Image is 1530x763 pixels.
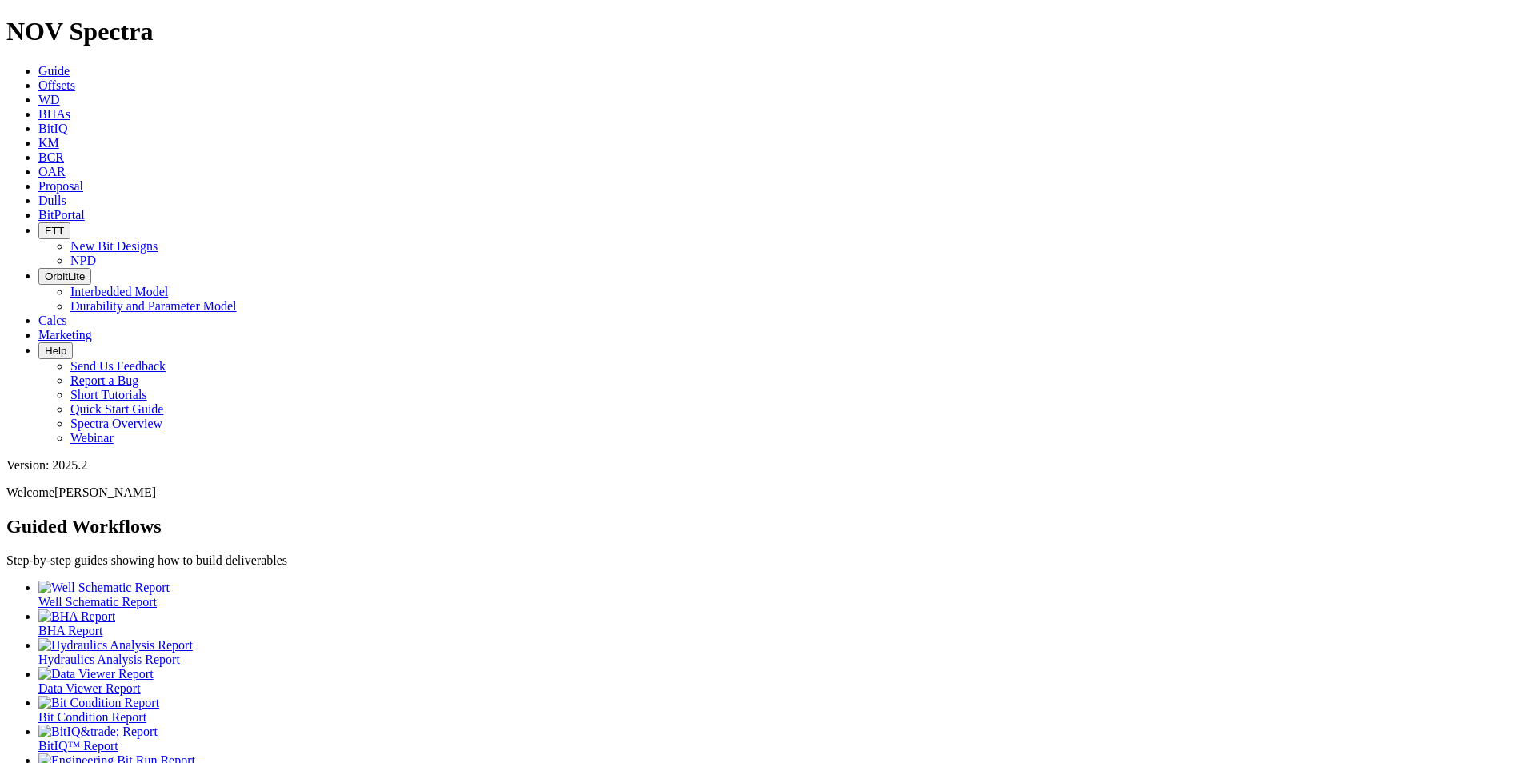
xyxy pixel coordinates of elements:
[70,239,158,253] a: New Bit Designs
[70,359,166,373] a: Send Us Feedback
[45,345,66,357] span: Help
[45,225,64,237] span: FTT
[70,417,162,430] a: Spectra Overview
[38,194,66,207] a: Dulls
[38,314,67,327] a: Calcs
[38,624,102,637] span: BHA Report
[38,93,60,106] a: WD
[38,638,193,653] img: Hydraulics Analysis Report
[6,553,1524,568] p: Step-by-step guides showing how to build deliverables
[38,342,73,359] button: Help
[38,725,1524,753] a: BitIQ&trade; Report BitIQ™ Report
[38,581,1524,609] a: Well Schematic Report Well Schematic Report
[38,122,67,135] a: BitIQ
[38,609,115,624] img: BHA Report
[38,64,70,78] a: Guide
[45,270,85,282] span: OrbitLite
[38,208,85,222] a: BitPortal
[70,388,147,401] a: Short Tutorials
[70,374,138,387] a: Report a Bug
[54,485,156,499] span: [PERSON_NAME]
[6,485,1524,500] p: Welcome
[38,222,70,239] button: FTT
[70,285,168,298] a: Interbedded Model
[70,299,237,313] a: Durability and Parameter Model
[38,268,91,285] button: OrbitLite
[6,516,1524,537] h2: Guided Workflows
[38,595,157,609] span: Well Schematic Report
[38,725,158,739] img: BitIQ&trade; Report
[38,78,75,92] a: Offsets
[70,431,114,445] a: Webinar
[38,696,1524,724] a: Bit Condition Report Bit Condition Report
[38,681,141,695] span: Data Viewer Report
[70,254,96,267] a: NPD
[38,150,64,164] a: BCR
[6,17,1524,46] h1: NOV Spectra
[38,165,66,178] a: OAR
[38,179,83,193] a: Proposal
[38,638,1524,666] a: Hydraulics Analysis Report Hydraulics Analysis Report
[38,609,1524,637] a: BHA Report BHA Report
[38,581,170,595] img: Well Schematic Report
[70,402,163,416] a: Quick Start Guide
[38,710,146,724] span: Bit Condition Report
[6,458,1524,473] div: Version: 2025.2
[38,107,70,121] a: BHAs
[38,653,180,666] span: Hydraulics Analysis Report
[38,667,1524,695] a: Data Viewer Report Data Viewer Report
[38,328,92,342] a: Marketing
[38,667,154,681] img: Data Viewer Report
[38,739,118,753] span: BitIQ™ Report
[38,696,159,710] img: Bit Condition Report
[38,136,59,150] a: KM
